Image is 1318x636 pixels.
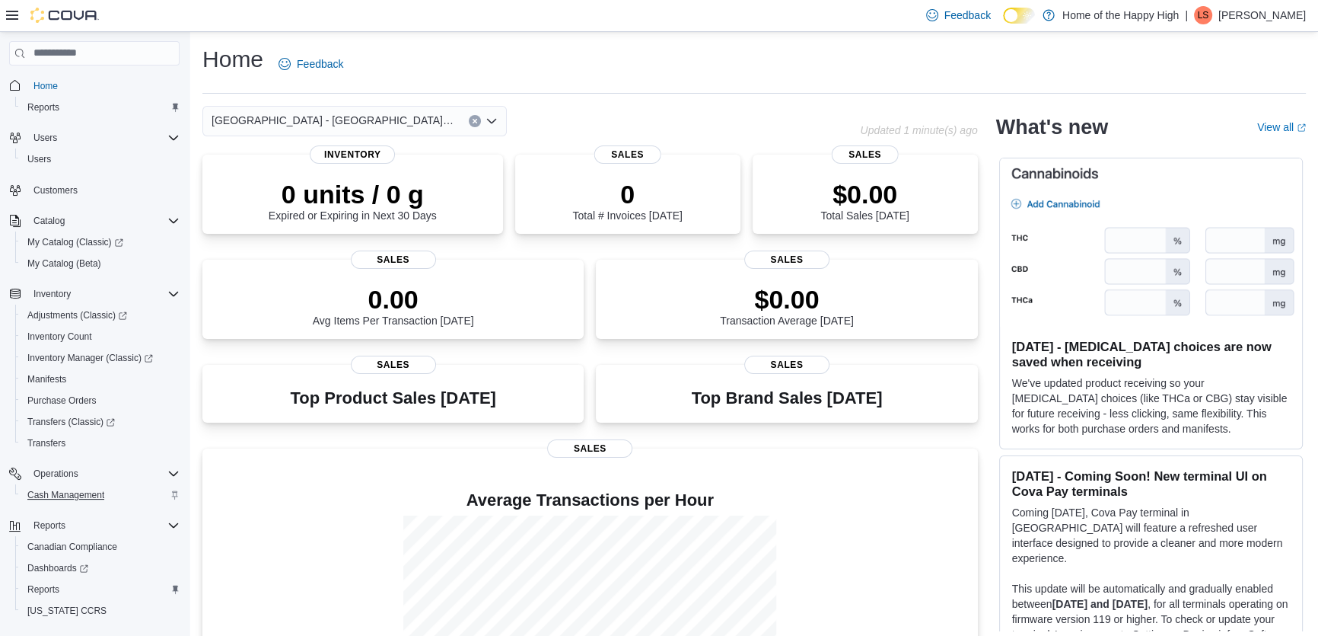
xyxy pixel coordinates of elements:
[3,283,186,305] button: Inventory
[21,370,72,388] a: Manifests
[27,77,64,95] a: Home
[33,132,57,144] span: Users
[290,389,495,407] h3: Top Product Sales [DATE]
[21,306,133,324] a: Adjustments (Classic)
[996,115,1108,139] h2: What's new
[21,538,123,556] a: Canadian Compliance
[27,489,104,501] span: Cash Management
[21,580,180,599] span: Reports
[27,309,127,321] span: Adjustments (Classic)
[27,516,180,535] span: Reports
[21,602,113,620] a: [US_STATE] CCRS
[27,541,117,553] span: Canadian Compliance
[27,181,84,200] a: Customers
[469,115,481,127] button: Clear input
[3,127,186,149] button: Users
[572,179,682,222] div: Total # Invoices [DATE]
[297,56,343,72] span: Feedback
[21,602,180,620] span: Washington CCRS
[27,395,97,407] span: Purchase Orders
[269,179,437,209] p: 0 units / 0 g
[351,251,436,269] span: Sales
[21,392,180,410] span: Purchase Orders
[1003,8,1035,24] input: Dark Mode
[15,253,186,274] button: My Catalog (Beta)
[744,251,829,269] span: Sales
[1052,598,1148,610] strong: [DATE] and [DATE]
[720,284,854,327] div: Transaction Average [DATE]
[272,49,349,79] a: Feedback
[21,486,110,504] a: Cash Management
[310,145,395,164] span: Inventory
[944,8,991,23] span: Feedback
[27,129,180,147] span: Users
[27,181,180,200] span: Customers
[269,179,437,222] div: Expired or Expiring in Next 30 Days
[15,600,186,622] button: [US_STATE] CCRS
[27,212,71,230] button: Catalog
[27,76,180,95] span: Home
[15,390,186,411] button: Purchase Orders
[27,212,180,230] span: Catalog
[860,124,977,136] p: Updated 1 minute(s) ago
[15,97,186,118] button: Reports
[820,179,909,209] p: $0.00
[27,352,153,364] span: Inventory Manager (Classic)
[1297,123,1306,133] svg: External link
[27,562,88,574] span: Dashboards
[1012,468,1290,499] h3: [DATE] - Coming Soon! New terminal UI on Cova Pay terminals
[3,179,186,201] button: Customers
[27,129,63,147] button: Users
[3,210,186,232] button: Catalog
[21,150,180,168] span: Users
[15,326,186,347] button: Inventory Count
[21,370,180,388] span: Manifests
[21,233,129,251] a: My Catalog (Classic)
[212,111,454,129] span: [GEOGRAPHIC_DATA] - [GEOGRAPHIC_DATA][PERSON_NAME] - Fire & Flower
[9,69,180,634] nav: Complex example
[313,284,474,327] div: Avg Items Per Transaction [DATE]
[33,80,58,92] span: Home
[21,306,180,324] span: Adjustments (Classic)
[21,254,180,273] span: My Catalog (Beta)
[21,328,98,346] a: Inventory Count
[15,484,186,506] button: Cash Management
[1062,6,1179,24] p: Home of the Happy High
[27,516,72,535] button: Reports
[27,285,180,303] span: Inventory
[15,369,186,390] button: Manifests
[21,538,180,556] span: Canadian Compliance
[1012,376,1290,436] p: We've updated product receiving so your [MEDICAL_DATA] choices (like THCa or CBG) stay visible fo...
[33,184,78,197] span: Customers
[21,413,121,431] a: Transfers (Classic)
[21,254,107,273] a: My Catalog (Beta)
[1012,505,1290,566] p: Coming [DATE], Cova Pay terminal in [GEOGRAPHIC_DATA] will feature a refreshed user interface des...
[1257,121,1306,133] a: View allExternal link
[3,463,186,484] button: Operations
[27,416,115,428] span: Transfers (Classic)
[1194,6,1212,24] div: Lee Soper
[21,233,180,251] span: My Catalog (Classic)
[1185,6,1188,24] p: |
[21,434,72,452] a: Transfers
[1218,6,1306,24] p: [PERSON_NAME]
[744,356,829,374] span: Sales
[215,491,966,510] h4: Average Transactions per Hour
[202,44,263,75] h1: Home
[21,98,65,117] a: Reports
[15,558,186,579] a: Dashboards
[27,285,77,303] button: Inventory
[21,392,103,410] a: Purchase Orders
[21,98,180,117] span: Reports
[15,536,186,558] button: Canadian Compliance
[15,433,186,454] button: Transfers
[15,579,186,600] button: Reports
[33,288,71,300] span: Inventory
[21,328,180,346] span: Inventory Count
[21,486,180,504] span: Cash Management
[33,519,65,532] span: Reports
[27,605,107,617] span: [US_STATE] CCRS
[15,149,186,170] button: Users
[692,389,883,407] h3: Top Brand Sales [DATE]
